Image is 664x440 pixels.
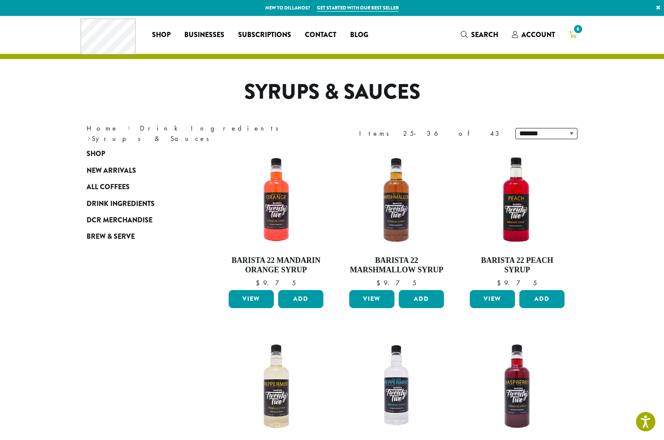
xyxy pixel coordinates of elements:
[145,28,177,42] a: Shop
[497,278,504,287] span: $
[468,256,567,275] h4: Barista 22 Peach Syrup
[227,150,326,249] img: MANDARIN-ORANGE-300x300.png
[87,124,118,133] a: Home
[468,150,567,249] img: PEACH-300x300.png
[227,256,326,275] h4: Barista 22 Mandarin Orange Syrup
[468,337,567,436] img: RASPBERRY-300x300.png
[87,146,190,162] a: Shop
[87,212,190,228] a: DCR Merchandise
[80,80,584,105] h1: Syrups & Sauces
[376,278,416,287] bdi: 9.75
[347,256,446,275] h4: Barista 22 Marshmallow Syrup
[305,30,336,41] span: Contact
[347,337,446,436] img: SF-PEPPERMINT-300x300.png
[572,23,584,35] span: 6
[87,195,190,212] a: Drink Ingredients
[87,179,190,195] a: All Coffees
[87,199,155,209] span: Drink Ingredients
[468,150,567,287] a: Barista 22 Peach Syrup $9.75
[347,150,446,287] a: Barista 22 Marshmallow Syrup $9.75
[87,123,319,144] nav: Breadcrumb
[140,124,284,133] a: Drink Ingredients
[376,278,384,287] span: $
[87,215,152,226] span: DCR Merchandise
[471,30,498,40] span: Search
[454,28,505,42] a: Search
[347,150,446,249] img: TOASTED-MARSHMALLOW-300x300.png
[87,231,135,242] span: Brew & Serve
[497,278,537,287] bdi: 9.75
[87,162,190,179] a: New Arrivals
[238,30,291,41] span: Subscriptions
[350,30,368,41] span: Blog
[87,165,136,176] span: New Arrivals
[256,278,263,287] span: $
[317,4,399,12] a: Get started with our best seller
[519,290,565,308] button: Add
[227,150,326,287] a: Barista 22 Mandarin Orange Syrup $9.75
[349,290,394,308] a: View
[399,290,444,308] button: Add
[278,290,323,308] button: Add
[359,128,503,139] div: Items 25-36 of 43
[87,131,90,144] span: ›
[229,290,274,308] a: View
[127,120,130,134] span: ›
[256,278,296,287] bdi: 9.75
[521,30,555,40] span: Account
[87,228,190,245] a: Brew & Serve
[87,182,130,193] span: All Coffees
[470,290,515,308] a: View
[184,30,224,41] span: Businesses
[87,149,105,159] span: Shop
[152,30,171,41] span: Shop
[227,337,326,436] img: PEPPERMINT-300x300.png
